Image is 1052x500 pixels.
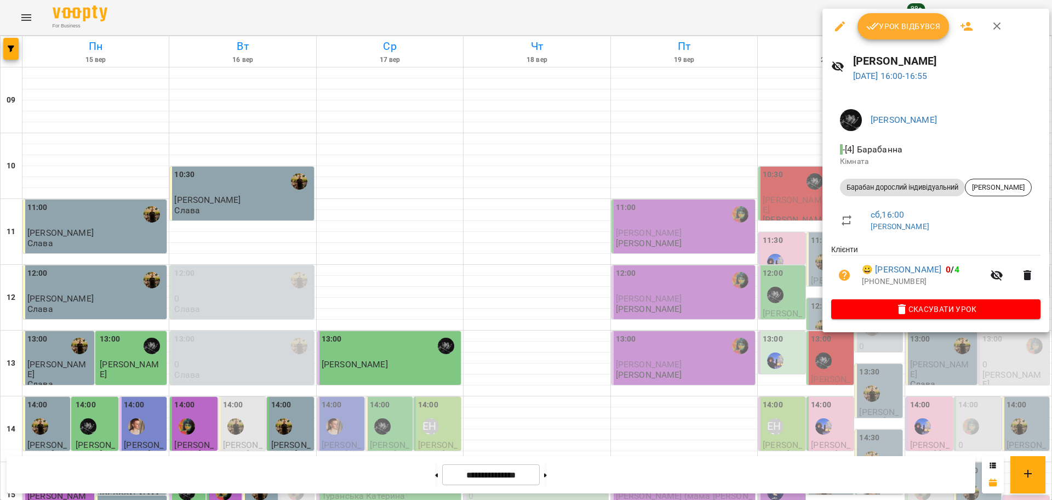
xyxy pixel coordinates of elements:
[954,264,959,275] span: 4
[871,115,937,125] a: [PERSON_NAME]
[871,209,904,220] a: сб , 16:00
[840,303,1032,316] span: Скасувати Урок
[946,264,959,275] b: /
[840,144,905,155] span: - [4] Барабанна
[840,183,965,192] span: Барабан дорослий індивідуальний
[840,156,1032,167] p: Кімната
[853,71,928,81] a: [DATE] 16:00-16:55
[831,299,1040,319] button: Скасувати Урок
[862,263,941,276] a: 😀 [PERSON_NAME]
[840,109,862,131] img: 1e89187ef4379fa210f999b4f8978c3c.png
[965,183,1031,192] span: [PERSON_NAME]
[965,179,1032,196] div: [PERSON_NAME]
[831,244,1040,299] ul: Клієнти
[866,20,941,33] span: Урок відбувся
[853,53,1040,70] h6: [PERSON_NAME]
[857,13,950,39] button: Урок відбувся
[862,276,984,287] p: [PHONE_NUMBER]
[871,222,929,231] a: [PERSON_NAME]
[831,262,857,288] button: Візит ще не сплачено. Додати оплату?
[946,264,951,275] span: 0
